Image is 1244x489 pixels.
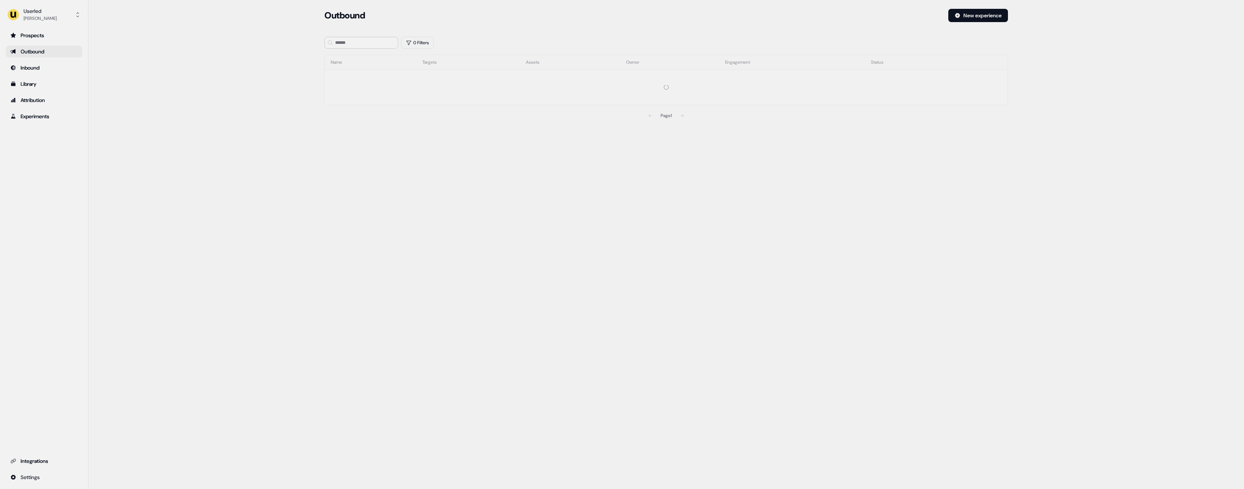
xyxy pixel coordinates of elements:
div: Integrations [10,457,78,465]
a: Go to templates [6,78,82,90]
div: Inbound [10,64,78,71]
div: Prospects [10,32,78,39]
a: Go to experiments [6,110,82,122]
a: Go to integrations [6,455,82,467]
div: [PERSON_NAME] [24,15,57,22]
a: Go to integrations [6,471,82,483]
a: Go to attribution [6,94,82,106]
div: Settings [10,474,78,481]
div: Outbound [10,48,78,55]
h3: Outbound [324,10,365,21]
div: Experiments [10,113,78,120]
a: Go to outbound experience [6,46,82,57]
a: Go to Inbound [6,62,82,74]
div: Attribution [10,96,78,104]
button: 0 Filters [401,37,434,49]
button: New experience [948,9,1008,22]
a: Go to prospects [6,29,82,41]
button: Userled[PERSON_NAME] [6,6,82,24]
div: Userled [24,7,57,15]
div: Library [10,80,78,88]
